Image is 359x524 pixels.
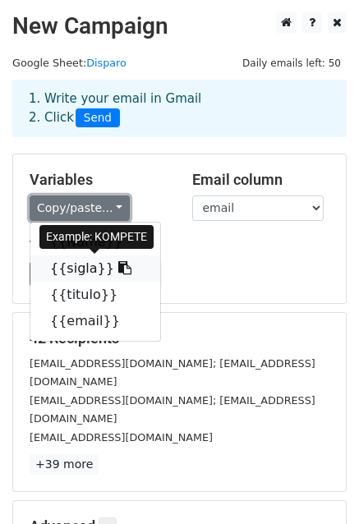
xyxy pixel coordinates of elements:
a: {{titulo}} [30,282,160,308]
a: {{Name}} [30,229,160,255]
small: [EMAIL_ADDRESS][DOMAIN_NAME]; [EMAIL_ADDRESS][DOMAIN_NAME] [30,394,315,425]
a: +39 more [30,454,99,475]
a: Copy/paste... [30,195,130,221]
small: Google Sheet: [12,57,127,69]
a: Disparo [86,57,127,69]
a: {{email}} [30,308,160,334]
span: Daily emails left: 50 [237,54,347,72]
h2: New Campaign [12,12,347,40]
div: Example: KOMPETE [39,225,154,249]
h5: 42 Recipients [30,329,329,347]
span: Send [76,108,120,128]
small: [EMAIL_ADDRESS][DOMAIN_NAME]; [EMAIL_ADDRESS][DOMAIN_NAME] [30,357,315,388]
h5: Email column [192,171,330,189]
a: Daily emails left: 50 [237,57,347,69]
iframe: Chat Widget [277,445,359,524]
h5: Variables [30,171,168,189]
a: {{sigla}} [30,255,160,282]
small: [EMAIL_ADDRESS][DOMAIN_NAME] [30,431,213,444]
div: 1. Write your email in Gmail 2. Click [16,90,343,127]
